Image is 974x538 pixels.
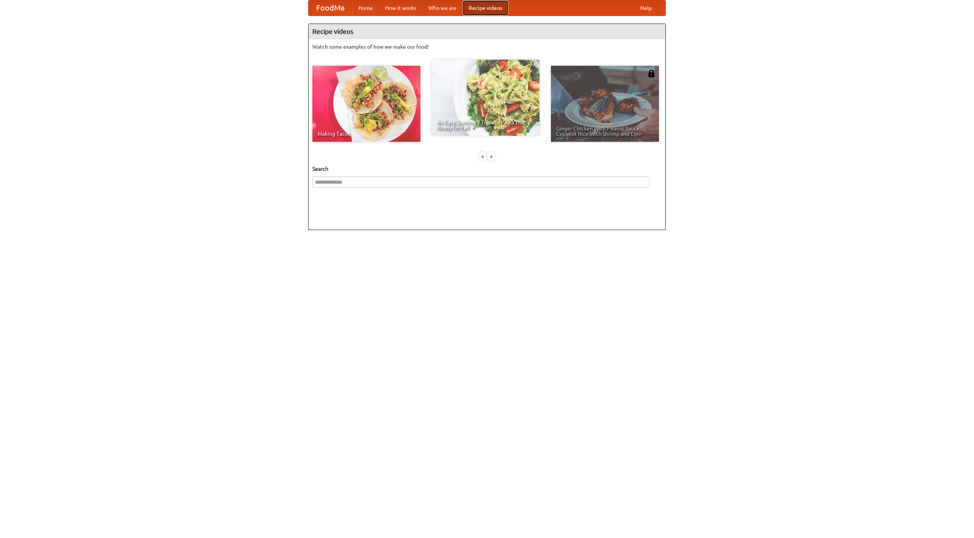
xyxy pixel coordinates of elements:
a: Recipe videos [463,0,508,16]
h4: Recipe videos [309,24,665,39]
a: FoodMe [309,0,352,16]
div: « [479,152,486,161]
span: An Easy, Summery Tomato Pasta That's Ready for Fall [437,120,534,130]
a: How it works [379,0,422,16]
a: Making Tacos [312,66,420,142]
a: An Easy, Summery Tomato Pasta That's Ready for Fall [431,60,540,136]
img: 483408.png [648,70,655,77]
h5: Search [312,165,662,173]
a: Who we are [422,0,463,16]
span: Making Tacos [318,131,415,136]
div: » [488,152,495,161]
a: Help [634,0,658,16]
p: Watch some examples of how we make our food! [312,43,662,51]
a: Home [352,0,379,16]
